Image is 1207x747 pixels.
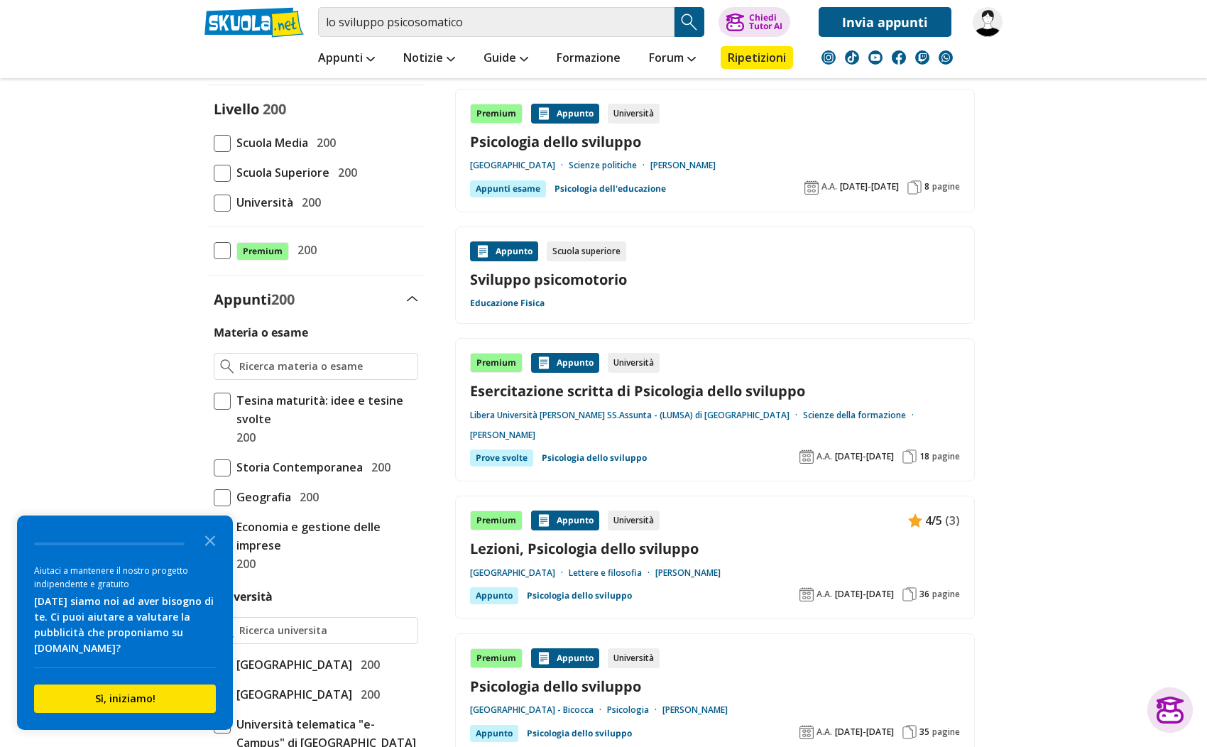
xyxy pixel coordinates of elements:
[480,46,532,72] a: Guide
[803,410,919,421] a: Scienze della formazione
[674,7,704,37] button: Search Button
[470,539,960,558] a: Lezioni, Psicologia dello sviluppo
[17,516,233,730] div: Survey
[470,704,607,716] a: [GEOGRAPHIC_DATA] - Bicocca
[553,46,624,72] a: Formazione
[239,623,412,638] input: Ricerca universita
[263,99,286,119] span: 200
[470,160,569,171] a: [GEOGRAPHIC_DATA]
[719,7,790,37] button: ChiediTutor AI
[945,511,960,530] span: (3)
[34,564,216,591] div: Aiutaci a mantenere il nostro progetto indipendente e gratuito
[470,567,569,579] a: [GEOGRAPHIC_DATA]
[318,7,674,37] input: Cerca appunti, riassunti o versioni
[799,725,814,739] img: Anno accademico
[932,451,960,462] span: pagine
[527,725,632,742] a: Psicologia dello sviluppo
[231,193,293,212] span: Università
[355,685,380,704] span: 200
[799,587,814,601] img: Anno accademico
[239,359,412,373] input: Ricerca materia o esame
[470,132,960,151] a: Psicologia dello sviluppo
[470,180,546,197] div: Appunti esame
[925,511,942,530] span: 4/5
[231,458,363,476] span: Storia Contemporanea
[902,587,917,601] img: Pagine
[721,46,793,69] a: Ripetizioni
[470,353,523,373] div: Premium
[476,244,490,258] img: Appunti contenuto
[231,685,352,704] span: [GEOGRAPHIC_DATA]
[470,410,803,421] a: Libera Università [PERSON_NAME] SS.Assunta - (LUMSA) di [GEOGRAPHIC_DATA]
[296,193,321,212] span: 200
[804,180,819,195] img: Anno accademico
[915,50,929,65] img: twitch
[835,451,894,462] span: [DATE]-[DATE]
[271,290,295,309] span: 200
[892,50,906,65] img: facebook
[231,163,329,182] span: Scuola Superiore
[555,180,666,197] a: Psicologia dell'educazione
[470,449,533,467] div: Prove svolte
[527,587,632,604] a: Psicologia dello sviluppo
[315,46,378,72] a: Appunti
[366,458,390,476] span: 200
[816,726,832,738] span: A.A.
[608,511,660,530] div: Università
[470,430,535,441] a: [PERSON_NAME]
[332,163,357,182] span: 200
[655,567,721,579] a: [PERSON_NAME]
[835,726,894,738] span: [DATE]-[DATE]
[547,241,626,261] div: Scuola superiore
[650,160,716,171] a: [PERSON_NAME]
[919,726,929,738] span: 35
[470,677,960,696] a: Psicologia dello sviluppo
[821,181,837,192] span: A.A.
[531,648,599,668] div: Appunto
[400,46,459,72] a: Notizie
[355,655,380,674] span: 200
[819,7,951,37] a: Invia appunti
[919,589,929,600] span: 36
[608,104,660,124] div: Università
[231,428,256,447] span: 200
[220,359,234,373] img: Ricerca materia o esame
[679,11,700,33] img: Cerca appunti, riassunti o versioni
[407,296,418,302] img: Apri e chiudi sezione
[34,685,216,713] button: Sì, iniziamo!
[470,104,523,124] div: Premium
[845,50,859,65] img: tiktok
[214,99,259,119] label: Livello
[932,589,960,600] span: pagine
[196,525,224,554] button: Close the survey
[214,290,295,309] label: Appunti
[470,241,538,261] div: Appunto
[816,589,832,600] span: A.A.
[231,488,291,506] span: Geografia
[470,298,545,309] a: Educazione Fisica
[231,518,418,555] span: Economia e gestione delle imprese
[868,50,883,65] img: youtube
[821,50,836,65] img: instagram
[569,567,655,579] a: Lettere e filosofia
[608,648,660,668] div: Università
[907,180,922,195] img: Pagine
[902,725,917,739] img: Pagine
[537,356,551,370] img: Appunti contenuto
[537,513,551,528] img: Appunti contenuto
[607,704,662,716] a: Psicologia
[749,13,782,31] div: Chiedi Tutor AI
[645,46,699,72] a: Forum
[231,655,352,674] span: [GEOGRAPHIC_DATA]
[537,651,551,665] img: Appunti contenuto
[932,181,960,192] span: pagine
[231,133,308,152] span: Scuola Media
[835,589,894,600] span: [DATE]-[DATE]
[470,587,518,604] div: Appunto
[531,511,599,530] div: Appunto
[542,449,647,467] a: Psicologia dello sviluppo
[902,449,917,464] img: Pagine
[292,241,317,259] span: 200
[34,594,216,656] div: [DATE] siamo noi ad aver bisogno di te. Ci puoi aiutare a valutare la pubblicità che proponiamo s...
[840,181,899,192] span: [DATE]-[DATE]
